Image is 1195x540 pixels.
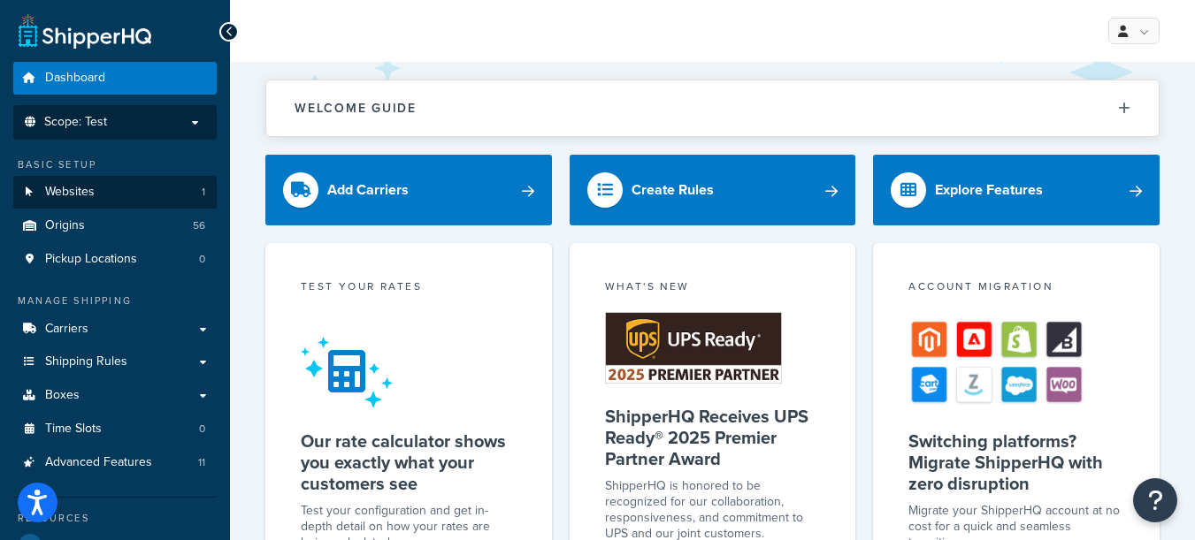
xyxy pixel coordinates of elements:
div: Account Migration [908,278,1124,299]
span: Dashboard [45,71,105,86]
a: Pickup Locations0 [13,243,217,276]
span: Pickup Locations [45,252,137,267]
li: Origins [13,209,217,242]
span: Shipping Rules [45,354,127,369]
button: Open Resource Center [1133,478,1177,522]
span: Carriers [45,322,88,337]
a: Create Rules [570,155,856,225]
div: Resources [13,511,217,526]
span: Websites [45,185,95,200]
h2: Welcome Guide [295,102,417,115]
span: 0 [199,422,205,437]
div: Add Carriers [327,178,409,202]
a: Add Carriers [265,155,552,225]
span: 0 [199,252,205,267]
h5: Our rate calculator shows you exactly what your customers see [301,430,517,494]
li: Advanced Features [13,446,217,479]
h5: ShipperHQ Receives UPS Ready® 2025 Premier Partner Award [605,406,821,469]
a: Time Slots0 [13,413,217,445]
a: Explore Features [873,155,1160,225]
li: Websites [13,176,217,209]
div: Basic Setup [13,157,217,172]
h5: Switching platforms? Migrate ShipperHQ with zero disruption [908,430,1124,494]
span: 11 [198,455,205,470]
div: Manage Shipping [13,293,217,308]
div: Create Rules [632,178,714,202]
div: Test your rates [301,278,517,299]
a: Shipping Rules [13,346,217,378]
a: Carriers [13,313,217,346]
span: 1 [202,185,205,200]
a: Advanced Features11 [13,446,217,479]
button: Welcome Guide [266,80,1159,136]
a: Origins56 [13,209,217,242]
span: Origins [45,218,85,233]
span: Scope: Test [44,115,107,130]
a: Dashboard [13,62,217,95]
span: Advanced Features [45,455,152,470]
li: Pickup Locations [13,243,217,276]
span: Boxes [45,388,80,403]
li: Time Slots [13,413,217,445]
a: Websites1 [13,176,217,209]
div: What's New [605,278,821,299]
span: 56 [193,218,205,233]
div: Explore Features [935,178,1043,202]
span: Time Slots [45,422,102,437]
a: Boxes [13,379,217,412]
